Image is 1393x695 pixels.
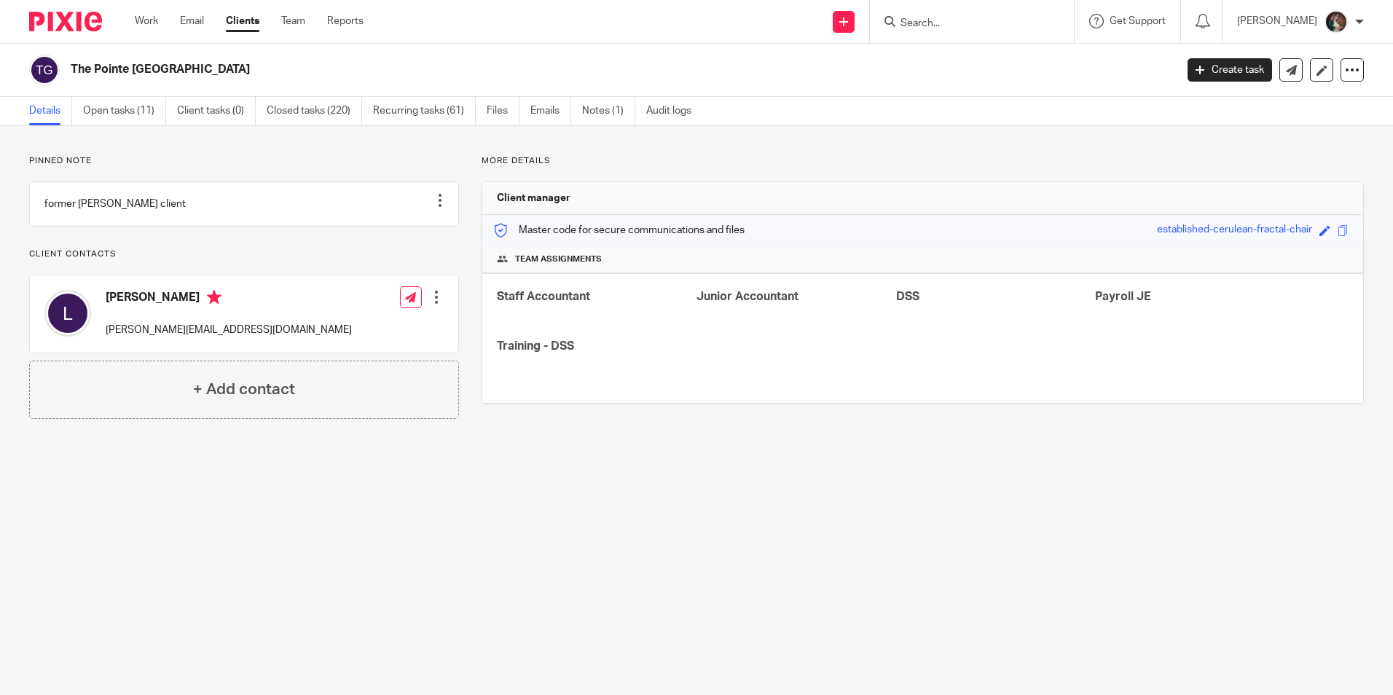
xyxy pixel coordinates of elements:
div: established-cerulean-fractal-chair [1157,222,1312,239]
img: Profile%20picture%20JUS.JPG [1325,10,1348,34]
a: Files [487,97,519,125]
a: Edit client [1310,58,1333,82]
a: Work [135,14,158,28]
a: Email [180,14,204,28]
a: Audit logs [646,97,702,125]
a: Create task [1188,58,1272,82]
img: svg%3E [29,55,60,85]
p: Master code for secure communications and files [493,223,745,237]
a: Notes (1) [582,97,635,125]
p: [PERSON_NAME][EMAIL_ADDRESS][DOMAIN_NAME] [106,323,352,337]
a: Team [281,14,305,28]
img: Pixie [29,12,102,31]
h4: + Add contact [193,378,295,401]
a: Recurring tasks (61) [373,97,476,125]
a: Details [29,97,72,125]
span: Edit code [1319,225,1330,236]
input: Search [899,17,1030,31]
p: [PERSON_NAME] [1237,14,1317,28]
span: Training - DSS [497,340,574,352]
a: Client tasks (0) [177,97,256,125]
a: Closed tasks (220) [267,97,362,125]
img: svg%3E [44,290,91,337]
span: Payroll JE [1095,291,1151,302]
h3: Client manager [497,191,570,205]
h4: [PERSON_NAME] [106,290,352,308]
a: Open tasks (11) [83,97,166,125]
p: More details [482,155,1364,167]
a: Reports [327,14,364,28]
span: Junior Accountant [696,291,798,302]
span: Staff Accountant [497,291,590,302]
a: Clients [226,14,259,28]
i: Primary [207,290,221,305]
span: Copy to clipboard [1338,225,1349,236]
h2: The Pointe [GEOGRAPHIC_DATA] [71,62,946,77]
p: Pinned note [29,155,459,167]
a: Send new email [1279,58,1303,82]
a: Emails [530,97,571,125]
span: Get Support [1110,16,1166,26]
p: Client contacts [29,248,459,260]
span: Team assignments [515,254,602,265]
span: DSS [896,291,919,302]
